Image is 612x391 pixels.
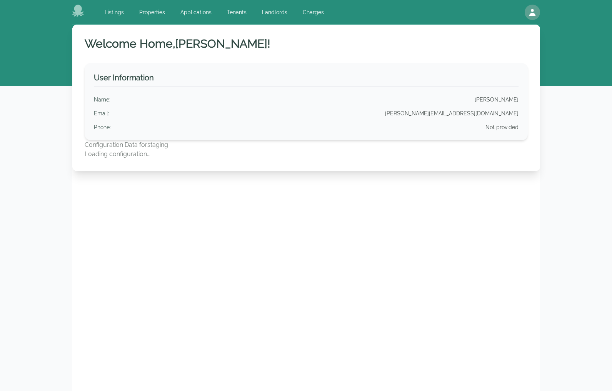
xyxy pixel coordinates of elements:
a: Applications [176,5,216,19]
p: Loading configuration... [85,150,528,159]
a: Landlords [257,5,292,19]
a: Properties [135,5,170,19]
div: Name : [94,96,110,103]
div: Not provided [485,123,519,131]
div: Phone : [94,123,111,131]
div: [PERSON_NAME][EMAIL_ADDRESS][DOMAIN_NAME] [385,110,519,117]
a: Listings [100,5,128,19]
a: Tenants [222,5,251,19]
div: Email : [94,110,109,117]
h1: Welcome Home, [PERSON_NAME] ! [85,37,528,51]
div: [PERSON_NAME] [475,96,519,103]
p: Configuration Data for staging [85,140,528,150]
a: Charges [298,5,329,19]
h3: User Information [94,72,519,87]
